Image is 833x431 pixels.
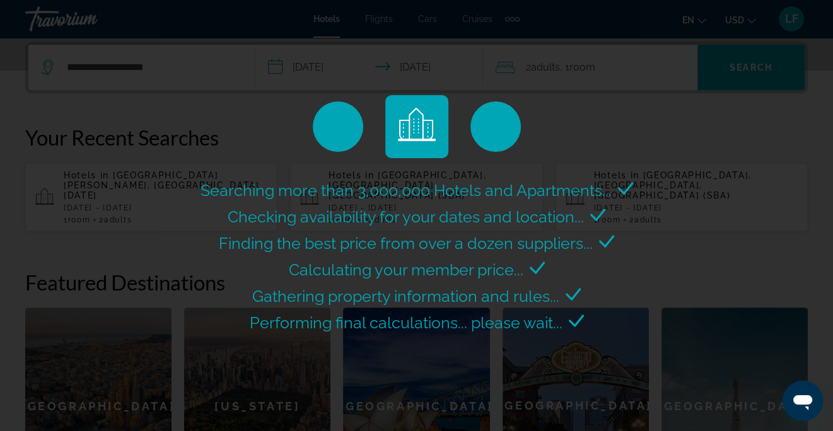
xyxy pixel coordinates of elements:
[228,207,584,226] span: Checking availability for your dates and location...
[783,381,823,421] iframe: Button to launch messaging window
[250,313,562,332] span: Performing final calculations... please wait...
[252,287,559,306] span: Gathering property information and rules...
[219,234,593,253] span: Finding the best price from over a dozen suppliers...
[201,181,612,200] span: Searching more than 3,000,000 Hotels and Apartments...
[289,260,523,279] span: Calculating your member price...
